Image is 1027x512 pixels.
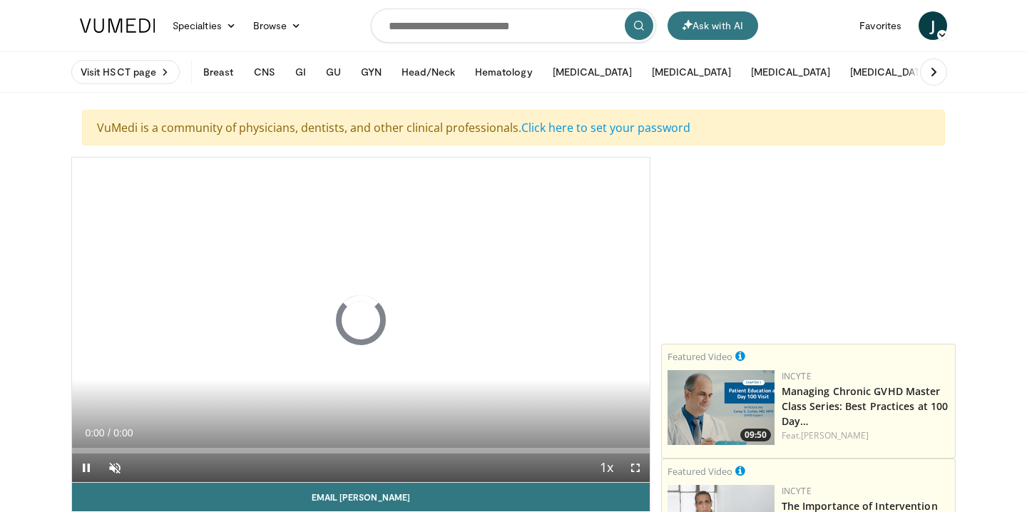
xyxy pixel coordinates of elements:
[593,454,621,482] button: Playback Rate
[782,429,949,442] div: Feat.
[287,58,315,86] button: GI
[72,483,650,511] a: Email [PERSON_NAME]
[317,58,349,86] button: GU
[521,120,690,135] a: Click here to set your password
[113,427,133,439] span: 0:00
[782,485,812,497] a: Incyte
[842,58,938,86] button: [MEDICAL_DATA]
[782,370,812,382] a: Incyte
[621,454,650,482] button: Fullscreen
[544,58,640,86] button: [MEDICAL_DATA]
[851,11,910,40] a: Favorites
[782,384,949,428] a: Managing Chronic GVHD Master Class Series: Best Practices at 100 Day…
[71,60,180,84] a: Visit HSCT page
[101,454,129,482] button: Unmute
[393,58,464,86] button: Head/Neck
[668,370,775,445] img: 409840c7-0d29-44b1-b1f8-50555369febb.png.150x105_q85_crop-smart_upscale.png
[72,454,101,482] button: Pause
[82,110,945,145] div: VuMedi is a community of physicians, dentists, and other clinical professionals.
[668,370,775,445] a: 09:50
[742,58,839,86] button: [MEDICAL_DATA]
[72,448,650,454] div: Progress Bar
[164,11,245,40] a: Specialties
[72,158,650,483] video-js: Video Player
[919,11,947,40] a: J
[352,58,390,86] button: GYN
[668,465,732,478] small: Featured Video
[668,350,732,363] small: Featured Video
[80,19,155,33] img: VuMedi Logo
[85,427,104,439] span: 0:00
[701,157,915,335] iframe: Advertisement
[371,9,656,43] input: Search topics, interventions
[466,58,541,86] button: Hematology
[740,429,771,441] span: 09:50
[195,58,242,86] button: Breast
[245,11,310,40] a: Browse
[108,427,111,439] span: /
[668,11,758,40] button: Ask with AI
[245,58,284,86] button: CNS
[801,429,869,441] a: [PERSON_NAME]
[643,58,740,86] button: [MEDICAL_DATA]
